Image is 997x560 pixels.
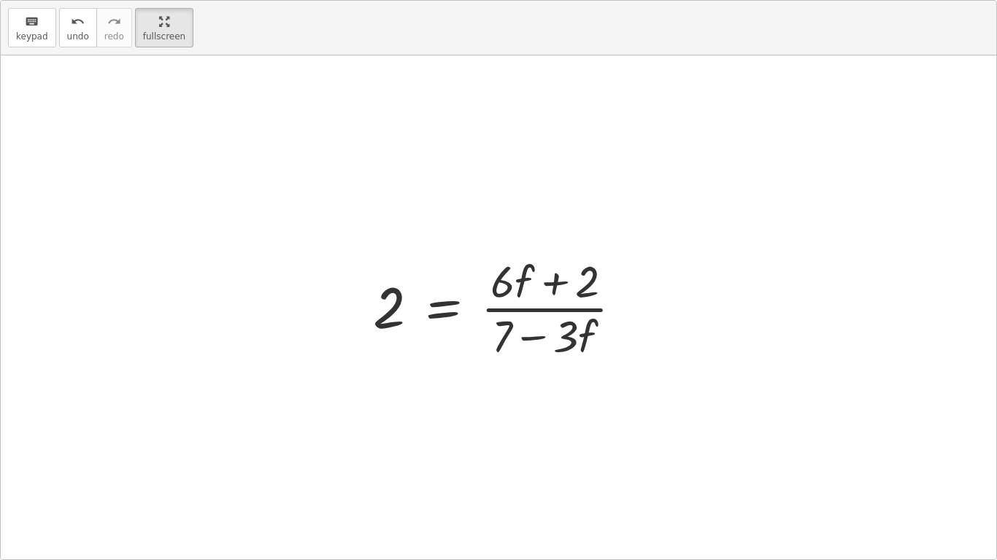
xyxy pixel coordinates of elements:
span: redo [104,31,124,42]
span: fullscreen [143,31,185,42]
span: keypad [16,31,48,42]
span: undo [67,31,89,42]
button: fullscreen [135,8,193,47]
button: keyboardkeypad [8,8,56,47]
i: keyboard [25,13,39,31]
i: undo [71,13,85,31]
button: undoundo [59,8,97,47]
button: redoredo [96,8,132,47]
i: redo [107,13,121,31]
